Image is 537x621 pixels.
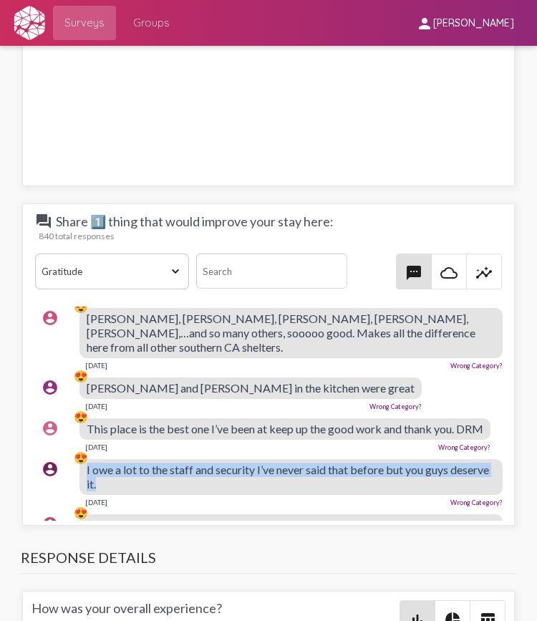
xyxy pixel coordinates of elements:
div: [DATE] [85,498,107,506]
button: [PERSON_NAME] [405,9,526,36]
mat-icon: account_circle [42,420,59,437]
a: Surveys [53,6,116,40]
span: [PERSON_NAME] from allied universal and [PERSON_NAME] both work over night. They are extremely he... [87,518,471,560]
img: white-logo-only.svg [11,5,47,41]
span: [PERSON_NAME] [433,17,514,30]
mat-icon: cloud_queue [440,264,458,281]
span: Surveys [64,10,105,36]
mat-icon: question_answer [35,213,52,230]
div: [DATE] [85,402,107,410]
div: 😍 [74,451,88,465]
mat-icon: account_circle [42,516,59,533]
mat-icon: textsms [405,264,422,281]
span: [PERSON_NAME], [PERSON_NAME], [PERSON_NAME], [PERSON_NAME], [PERSON_NAME],…and so many others, so... [87,312,475,354]
div: [DATE] [85,443,107,451]
a: Wrong Category? [450,362,503,370]
div: 😍 [74,369,88,383]
a: Wrong Category? [450,499,503,506]
span: This place is the best one I’ve been at keep up the good work and thank you. DRM [87,422,483,435]
span: [PERSON_NAME] and [PERSON_NAME] in the kitchen were great [87,381,415,395]
span: Share 1️⃣ thing that would improve your stay here: [35,213,334,230]
div: 840 total responses [39,231,506,241]
div: 😍 [74,506,88,520]
input: Search [196,254,347,289]
a: Wrong Category? [369,403,422,410]
div: 😍 [74,410,88,424]
mat-icon: account_circle [42,379,59,396]
mat-icon: account_circle [42,461,59,478]
h3: Response Details [21,549,517,574]
span: I owe a lot to the staff and security I’ve never said that before but you guys deserve it. [87,463,489,491]
a: Wrong Category? [438,443,490,451]
mat-icon: person [416,15,433,32]
mat-icon: insights [475,264,493,281]
div: [DATE] [85,361,107,370]
div: 😍 [74,299,88,314]
mat-icon: account_circle [42,309,59,327]
a: Groups [122,6,181,40]
span: Groups [133,10,170,36]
